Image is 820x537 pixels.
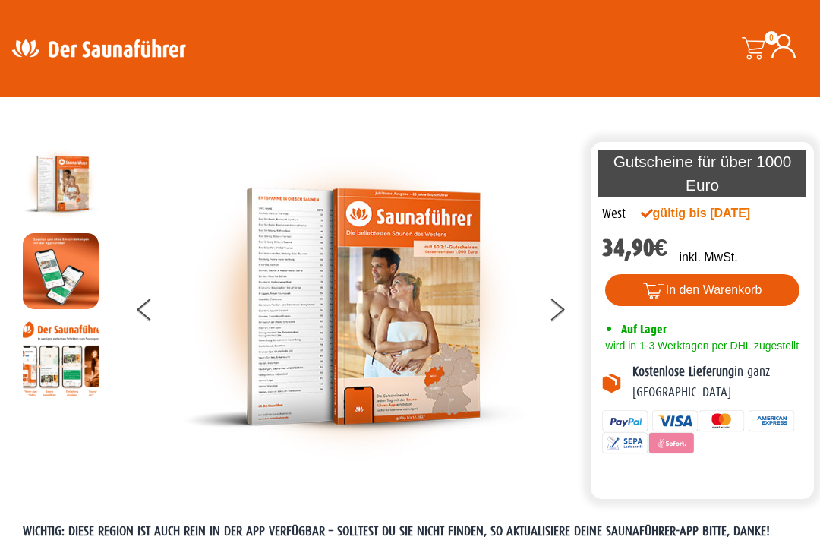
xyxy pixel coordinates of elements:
button: In den Warenkorb [605,274,800,306]
img: Anleitung7tn [23,321,99,396]
div: West [602,204,626,224]
p: in ganz [GEOGRAPHIC_DATA] [632,362,803,403]
span: wird in 1-3 Werktagen per DHL zugestellt [602,340,799,352]
img: der-saunafuehrer-2025-west [23,146,99,222]
span: Auf Lager [621,322,667,336]
p: inkl. MwSt. [679,248,737,267]
span: 0 [765,31,778,45]
bdi: 34,90 [602,234,668,262]
div: gültig bis [DATE] [641,204,766,223]
p: Gutscheine für über 1000 Euro [598,150,807,197]
img: der-saunafuehrer-2025-west [183,146,525,468]
b: Kostenlose Lieferung [632,365,734,379]
span: € [654,234,668,262]
img: MOCKUP-iPhone_regional [23,233,99,309]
